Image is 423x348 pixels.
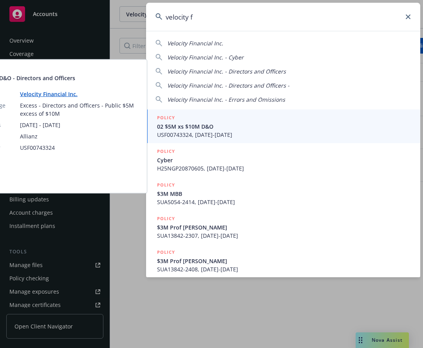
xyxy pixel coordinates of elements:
[146,210,420,244] a: POLICY$3M Prof [PERSON_NAME]SUA13842-2307, [DATE]-[DATE]
[167,54,244,61] span: Velocity Financial Inc. - Cyber
[157,122,411,131] span: 02 $5M xs $10M D&O
[167,96,285,103] span: Velocity Financial Inc. - Errors and Omissions
[157,215,175,222] h5: POLICY
[146,143,420,177] a: POLICYCyberH25NGP20870605, [DATE]-[DATE]
[167,82,289,89] span: Velocity Financial Inc. - Directors and Officers -
[157,131,411,139] span: USF00743324, [DATE]-[DATE]
[157,248,175,256] h5: POLICY
[157,114,175,122] h5: POLICY
[157,231,411,240] span: SUA13842-2307, [DATE]-[DATE]
[157,257,411,265] span: $3M Prof [PERSON_NAME]
[157,198,411,206] span: SUA5054-2414, [DATE]-[DATE]
[146,177,420,210] a: POLICY$3M MBBSUA5054-2414, [DATE]-[DATE]
[157,190,411,198] span: $3M MBB
[146,244,420,278] a: POLICY$3M Prof [PERSON_NAME]SUA13842-2408, [DATE]-[DATE]
[157,156,411,164] span: Cyber
[167,39,223,47] span: Velocity Financial Inc.
[146,3,420,31] input: Search...
[157,223,411,231] span: $3M Prof [PERSON_NAME]
[167,68,286,75] span: Velocity Financial Inc. - Directors and Officers
[157,164,411,172] span: H25NGP20870605, [DATE]-[DATE]
[146,109,420,143] a: POLICY02 $5M xs $10M D&OUSF00743324, [DATE]-[DATE]
[157,265,411,273] span: SUA13842-2408, [DATE]-[DATE]
[157,147,175,155] h5: POLICY
[157,181,175,189] h5: POLICY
